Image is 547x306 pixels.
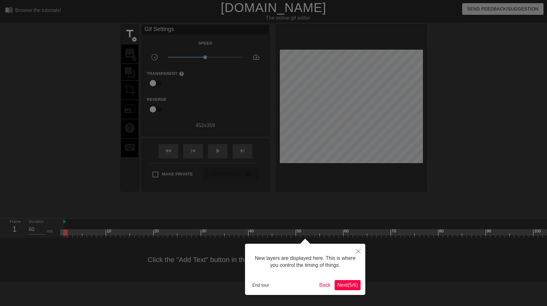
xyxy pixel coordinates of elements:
[351,244,365,258] button: Close
[250,248,361,275] div: New layers are displayed here. This is where you control the timing of things.
[250,280,272,290] button: End tour
[317,280,333,290] button: Back
[335,280,361,290] button: Next
[337,282,358,288] span: Next ( 5 / 6 )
